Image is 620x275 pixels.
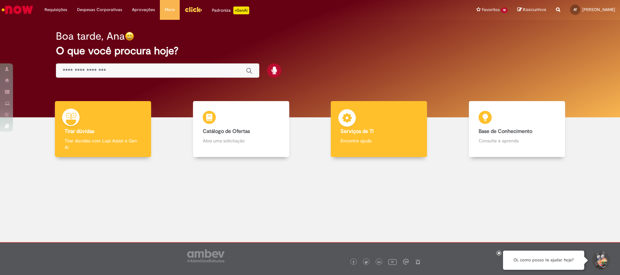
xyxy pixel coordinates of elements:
b: Tirar dúvidas [65,128,94,135]
a: Tirar dúvidas Tirar dúvidas com Lupi Assist e Gen Ai [34,101,172,157]
a: Serviços de TI Encontre ajuda [310,101,448,157]
span: 18 [501,7,508,13]
img: logo_footer_ambev_rotulo_gray.png [187,249,225,262]
b: Catálogo de Ofertas [203,128,250,135]
button: Iniciar Conversa de Suporte [591,251,610,270]
p: Tirar dúvidas com Lupi Assist e Gen Ai [65,137,141,151]
span: AT [574,7,577,12]
p: Encontre ajuda [341,137,417,144]
img: happy-face.png [125,32,134,41]
span: Aprovações [132,7,155,13]
img: click_logo_yellow_360x200.png [185,5,202,14]
a: Catálogo de Ofertas Abra uma solicitação [172,101,310,157]
div: Padroniza [212,7,249,14]
span: More [165,7,175,13]
img: logo_footer_naosei.png [415,259,421,265]
img: logo_footer_linkedin.png [378,260,381,264]
h2: O que você procura hoje? [56,45,564,57]
img: logo_footer_workplace.png [403,259,409,265]
span: [PERSON_NAME] [582,7,615,12]
span: Rascunhos [523,7,546,13]
h2: Boa tarde, Ana [56,31,125,42]
img: logo_footer_facebook.png [352,261,355,264]
img: logo_footer_twitter.png [365,261,368,264]
span: Favoritos [482,7,500,13]
div: Oi, como posso te ajudar hoje? [503,251,584,270]
a: Rascunhos [517,7,546,13]
b: Serviços de TI [341,128,374,135]
a: Base de Conhecimento Consulte e aprenda [448,101,586,157]
img: logo_footer_youtube.png [388,257,397,266]
span: Despesas Corporativas [77,7,122,13]
img: ServiceNow [1,3,34,16]
p: Consulte e aprenda [479,137,555,144]
span: Requisições [45,7,67,13]
b: Base de Conhecimento [479,128,532,135]
p: Abra uma solicitação [203,137,279,144]
p: +GenAi [233,7,249,14]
